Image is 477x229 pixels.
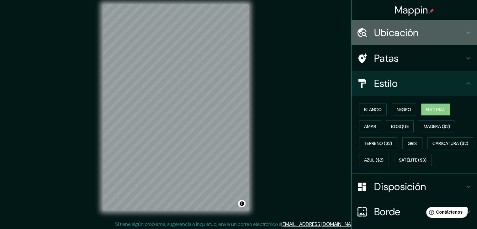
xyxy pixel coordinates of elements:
[364,141,392,146] font: Terreno ($2)
[374,52,399,65] font: Patas
[374,77,398,90] font: Estilo
[395,3,428,17] font: Mappin
[391,124,409,129] font: Bosque
[397,107,411,112] font: Negro
[281,221,359,227] a: [EMAIL_ADDRESS][DOMAIN_NAME]
[364,157,384,163] font: Azul ($2)
[115,221,281,227] font: Si tiene algún problema, sugerencia o inquietud, envíe un correo electrónico a
[359,104,387,115] button: Blanco
[359,154,389,166] button: Azul ($2)
[374,205,400,218] font: Borde
[352,20,477,45] div: Ubicación
[402,137,422,149] button: Gris
[408,141,417,146] font: Gris
[352,174,477,199] div: Disposición
[359,120,381,132] button: Amar
[426,107,445,112] font: Natural
[103,4,249,210] canvas: Mapa
[427,137,474,149] button: Caricatura ($2)
[374,180,426,193] font: Disposición
[421,205,470,222] iframe: Lanzador de widgets de ayuda
[359,137,397,149] button: Terreno ($2)
[421,104,450,115] button: Natural
[364,124,376,129] font: Amar
[419,120,455,132] button: Madera ($2)
[374,26,419,39] font: Ubicación
[392,104,416,115] button: Negro
[424,124,450,129] font: Madera ($2)
[352,46,477,71] div: Patas
[429,8,434,13] img: pin-icon.png
[352,199,477,224] div: Borde
[238,200,246,207] button: Activar o desactivar atribución
[432,141,469,146] font: Caricatura ($2)
[394,154,432,166] button: Satélite ($3)
[352,71,477,96] div: Estilo
[386,120,414,132] button: Bosque
[364,107,382,112] font: Blanco
[399,157,427,163] font: Satélite ($3)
